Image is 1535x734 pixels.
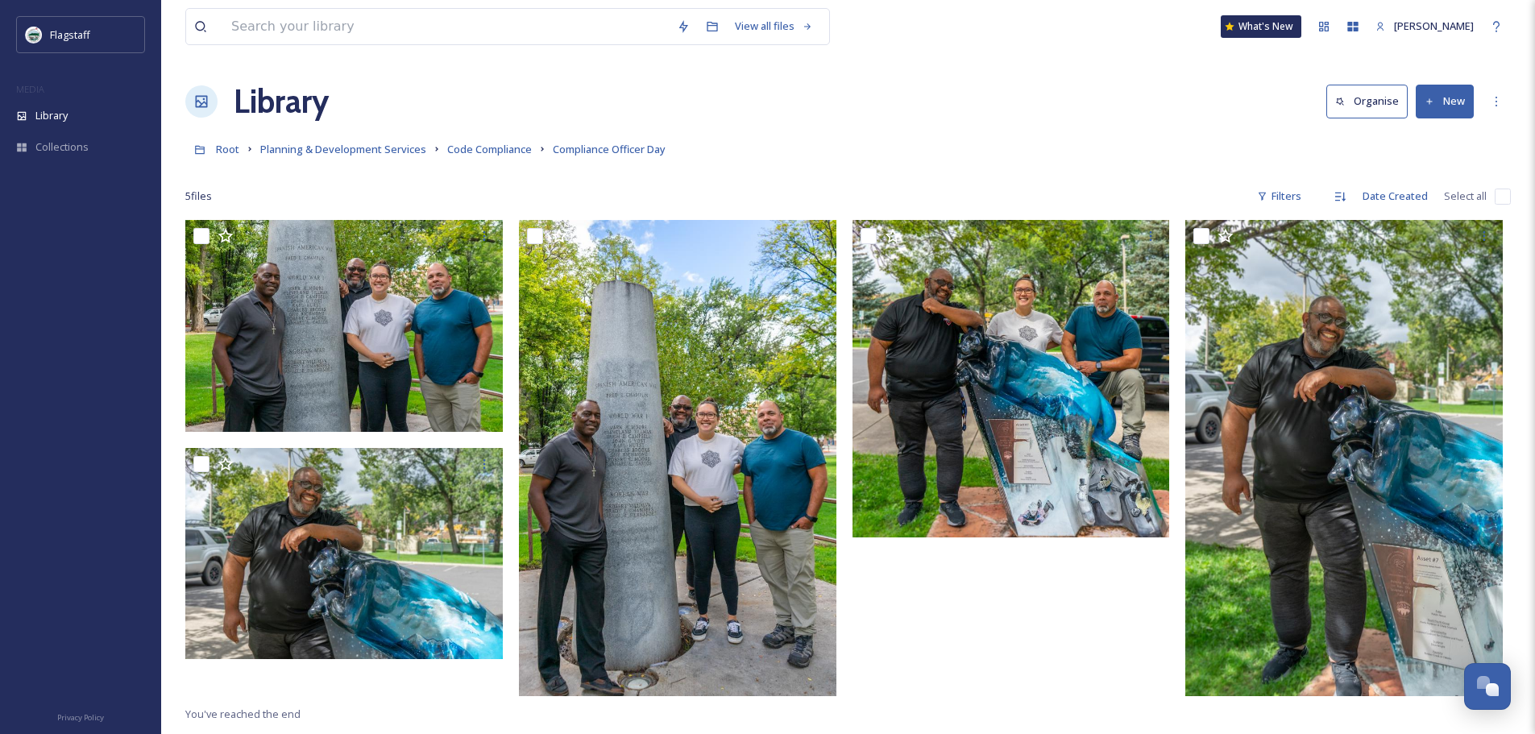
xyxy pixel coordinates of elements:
img: _DSC8347-2.jpg [185,220,503,432]
img: _DSC8345.jpg [185,448,503,660]
span: Collections [35,139,89,155]
a: Privacy Policy [57,707,104,726]
a: [PERSON_NAME] [1367,10,1482,42]
a: Planning & Development Services [260,139,426,159]
img: _DSC8345-2.jpg [1185,220,1503,696]
div: Date Created [1355,180,1436,212]
span: Root [216,142,239,156]
button: Open Chat [1464,663,1511,710]
img: _DSC8343.jpg [853,220,1170,537]
a: What's New [1221,15,1301,38]
a: Organise [1326,85,1416,118]
span: MEDIA [16,83,44,95]
span: Library [35,108,68,123]
span: Planning & Development Services [260,142,426,156]
span: Code Compliance [447,142,532,156]
button: Organise [1326,85,1408,118]
span: Compliance Officer Day [553,142,666,156]
span: Select all [1444,189,1487,204]
a: Code Compliance [447,139,532,159]
a: Library [234,77,329,126]
button: New [1416,85,1474,118]
input: Search your library [223,9,669,44]
span: Privacy Policy [57,712,104,723]
span: [PERSON_NAME] [1394,19,1474,33]
img: _DSC8347.jpg [519,220,836,696]
img: images%20%282%29.jpeg [26,27,42,43]
span: 5 file s [185,189,212,204]
a: Root [216,139,239,159]
div: Filters [1249,180,1309,212]
span: You've reached the end [185,707,301,721]
span: Flagstaff [50,27,90,42]
a: Compliance Officer Day [553,139,666,159]
a: View all files [727,10,821,42]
